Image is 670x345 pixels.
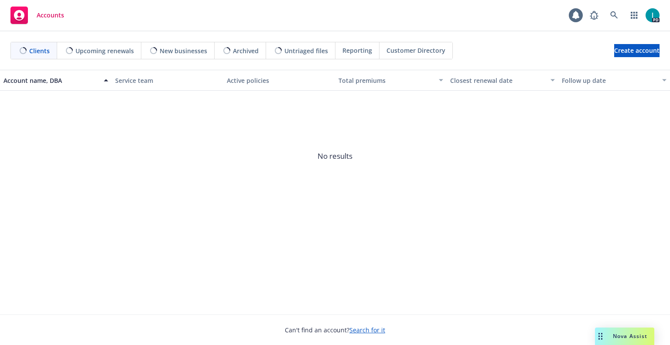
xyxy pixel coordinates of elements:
[335,70,447,91] button: Total premiums
[450,76,545,85] div: Closest renewal date
[75,46,134,55] span: Upcoming renewals
[3,76,99,85] div: Account name, DBA
[558,70,670,91] button: Follow up date
[227,76,332,85] div: Active policies
[614,42,660,59] span: Create account
[447,70,558,91] button: Closest renewal date
[160,46,207,55] span: New businesses
[233,46,259,55] span: Archived
[562,76,657,85] div: Follow up date
[29,46,50,55] span: Clients
[646,8,660,22] img: photo
[342,46,372,55] span: Reporting
[595,328,606,345] div: Drag to move
[7,3,68,27] a: Accounts
[285,325,385,335] span: Can't find an account?
[37,12,64,19] span: Accounts
[284,46,328,55] span: Untriaged files
[112,70,223,91] button: Service team
[595,328,654,345] button: Nova Assist
[614,44,660,57] a: Create account
[223,70,335,91] button: Active policies
[613,332,647,340] span: Nova Assist
[338,76,434,85] div: Total premiums
[386,46,445,55] span: Customer Directory
[115,76,220,85] div: Service team
[349,326,385,334] a: Search for it
[626,7,643,24] a: Switch app
[605,7,623,24] a: Search
[585,7,603,24] a: Report a Bug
